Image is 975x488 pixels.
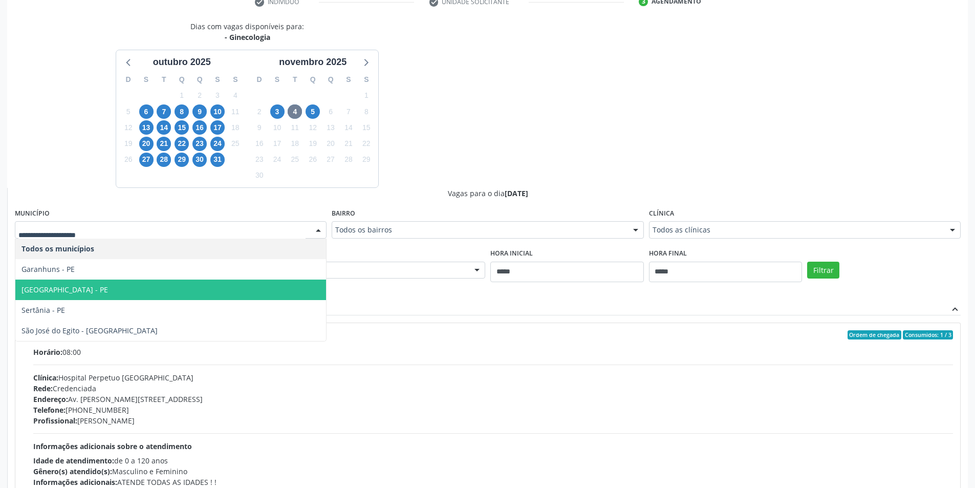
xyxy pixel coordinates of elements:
span: Clínica: [33,373,58,383]
div: - Ginecologia [190,32,304,43]
span: terça-feira, 14 de outubro de 2025 [157,120,171,135]
div: D [250,72,268,88]
span: sexta-feira, 24 de outubro de 2025 [210,137,225,151]
i: expand_less [949,304,961,315]
span: domingo, 30 de novembro de 2025 [252,168,267,183]
span: sexta-feira, 3 de outubro de 2025 [210,89,225,103]
div: Masculino e Feminino [33,466,953,477]
span: quarta-feira, 19 de novembro de 2025 [306,137,320,151]
label: Bairro [332,206,355,222]
div: 08:00 [33,347,953,357]
div: Vagas para o dia [15,188,961,199]
div: Q [322,72,340,88]
span: sexta-feira, 31 de outubro de 2025 [210,153,225,167]
span: sábado, 15 de novembro de 2025 [359,120,374,135]
span: quinta-feira, 23 de outubro de 2025 [192,137,207,151]
span: quinta-feira, 20 de novembro de 2025 [323,137,338,151]
span: domingo, 12 de outubro de 2025 [121,120,136,135]
label: Município [15,206,50,222]
span: quarta-feira, 1 de outubro de 2025 [175,89,189,103]
span: terça-feira, 28 de outubro de 2025 [157,153,171,167]
span: segunda-feira, 24 de novembro de 2025 [270,153,285,167]
span: sábado, 8 de novembro de 2025 [359,104,374,119]
div: S [357,72,375,88]
span: Telefone: [33,405,66,415]
div: [PERSON_NAME] [33,415,953,426]
span: segunda-feira, 27 de outubro de 2025 [139,153,154,167]
span: Ordem de chegada [848,330,901,340]
label: Clínica [649,206,674,222]
span: Consumidos: 1 / 3 [903,330,953,340]
div: T [155,72,173,88]
span: sexta-feira, 17 de outubro de 2025 [210,120,225,135]
div: Hospital Perpetuo [GEOGRAPHIC_DATA] [33,372,953,383]
div: Credenciada [33,383,953,394]
span: quarta-feira, 29 de outubro de 2025 [175,153,189,167]
span: Todos as clínicas [653,225,940,235]
span: segunda-feira, 3 de novembro de 2025 [270,104,285,119]
span: domingo, 16 de novembro de 2025 [252,137,267,151]
div: [PHONE_NUMBER] [33,405,953,415]
span: quinta-feira, 2 de outubro de 2025 [192,89,207,103]
div: S [268,72,286,88]
span: quinta-feira, 9 de outubro de 2025 [192,104,207,119]
span: sábado, 1 de novembro de 2025 [359,89,374,103]
span: quarta-feira, 12 de novembro de 2025 [306,120,320,135]
span: Profissional: [33,416,77,426]
span: sábado, 4 de outubro de 2025 [228,89,243,103]
div: Dias com vagas disponíveis para: [190,21,304,43]
span: sábado, 18 de outubro de 2025 [228,120,243,135]
span: quarta-feira, 5 de novembro de 2025 [306,104,320,119]
span: quarta-feira, 26 de novembro de 2025 [306,153,320,167]
span: Informações adicionais sobre o atendimento [33,441,192,451]
button: Filtrar [807,262,839,279]
span: terça-feira, 11 de novembro de 2025 [288,120,302,135]
span: Rede: [33,384,53,393]
span: quinta-feira, 6 de novembro de 2025 [323,104,338,119]
span: sexta-feira, 10 de outubro de 2025 [210,104,225,119]
span: sexta-feira, 21 de novembro de 2025 [341,137,356,151]
div: S [209,72,227,88]
div: D [119,72,137,88]
span: quarta-feira, 22 de outubro de 2025 [175,137,189,151]
div: S [340,72,358,88]
span: [DATE] [505,188,528,198]
label: Hora inicial [490,246,533,262]
span: quarta-feira, 8 de outubro de 2025 [175,104,189,119]
span: terça-feira, 4 de novembro de 2025 [288,104,302,119]
span: Sertânia - PE [21,305,65,315]
div: Q [173,72,191,88]
span: Idade de atendimento: [33,456,114,465]
div: S [137,72,155,88]
span: segunda-feira, 13 de outubro de 2025 [139,120,154,135]
span: domingo, 19 de outubro de 2025 [121,137,136,151]
span: domingo, 23 de novembro de 2025 [252,153,267,167]
span: Gênero(s) atendido(s): [33,466,112,476]
span: Informações adicionais: [33,477,117,487]
div: Av. [PERSON_NAME][STREET_ADDRESS] [33,394,953,405]
span: segunda-feira, 6 de outubro de 2025 [139,104,154,119]
span: segunda-feira, 17 de novembro de 2025 [270,137,285,151]
span: terça-feira, 7 de outubro de 2025 [157,104,171,119]
div: T [286,72,304,88]
span: quinta-feira, 30 de outubro de 2025 [192,153,207,167]
div: Q [304,72,322,88]
span: Endereço: [33,394,68,404]
div: S [226,72,244,88]
span: segunda-feira, 10 de novembro de 2025 [270,120,285,135]
span: Todos os bairros [335,225,622,235]
span: sábado, 11 de outubro de 2025 [228,104,243,119]
span: sábado, 25 de outubro de 2025 [228,137,243,151]
span: domingo, 9 de novembro de 2025 [252,120,267,135]
span: [GEOGRAPHIC_DATA] - PE [21,285,108,294]
div: ATENDE TODAS AS IDADES ! ! [33,477,953,487]
div: novembro 2025 [275,55,351,69]
span: sexta-feira, 14 de novembro de 2025 [341,120,356,135]
span: domingo, 2 de novembro de 2025 [252,104,267,119]
span: São José do Egito - [GEOGRAPHIC_DATA] [21,326,158,335]
span: segunda-feira, 20 de outubro de 2025 [139,137,154,151]
span: terça-feira, 18 de novembro de 2025 [288,137,302,151]
span: sexta-feira, 7 de novembro de 2025 [341,104,356,119]
span: quarta-feira, 15 de outubro de 2025 [175,120,189,135]
span: Todos os municípios [21,244,94,253]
